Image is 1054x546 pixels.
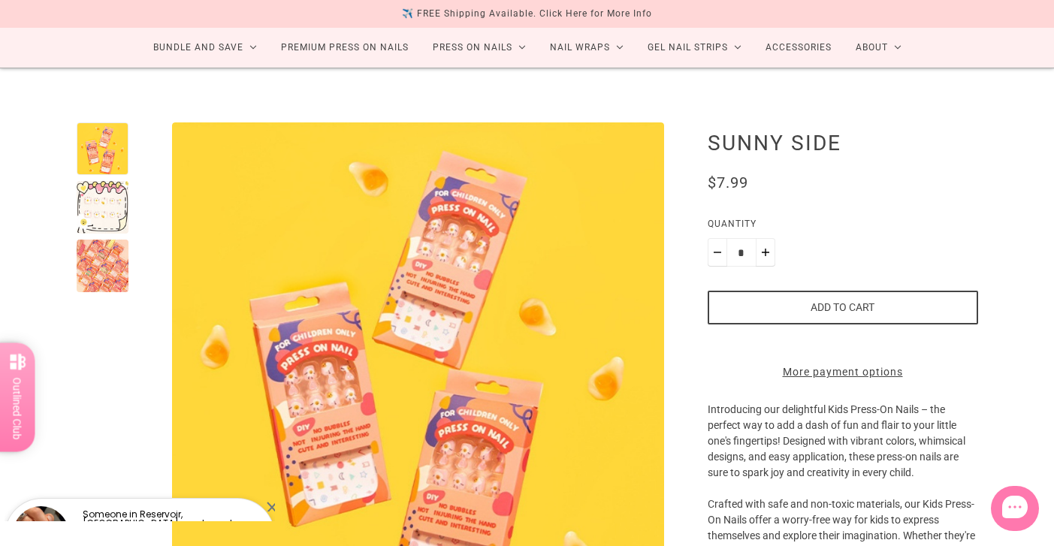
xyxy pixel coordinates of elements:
label: Quantity [708,216,978,238]
a: About [844,28,914,68]
a: More payment options [708,364,978,380]
a: Bundle and Save [141,28,269,68]
span: $7.99 [708,173,748,192]
button: Minus [708,238,727,267]
a: Accessories [754,28,844,68]
button: Add to cart [708,291,978,324]
a: Press On Nails [421,28,538,68]
a: Nail Wraps [538,28,636,68]
h1: Sunny Side [708,130,978,155]
a: Gel Nail Strips [636,28,754,68]
button: Plus [756,238,775,267]
div: ✈️ FREE Shipping Available. Click Here for More Info [402,6,652,22]
p: Someone in Reservoir, [GEOGRAPHIC_DATA] purchased [83,510,261,528]
a: Premium Press On Nails [269,28,421,68]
